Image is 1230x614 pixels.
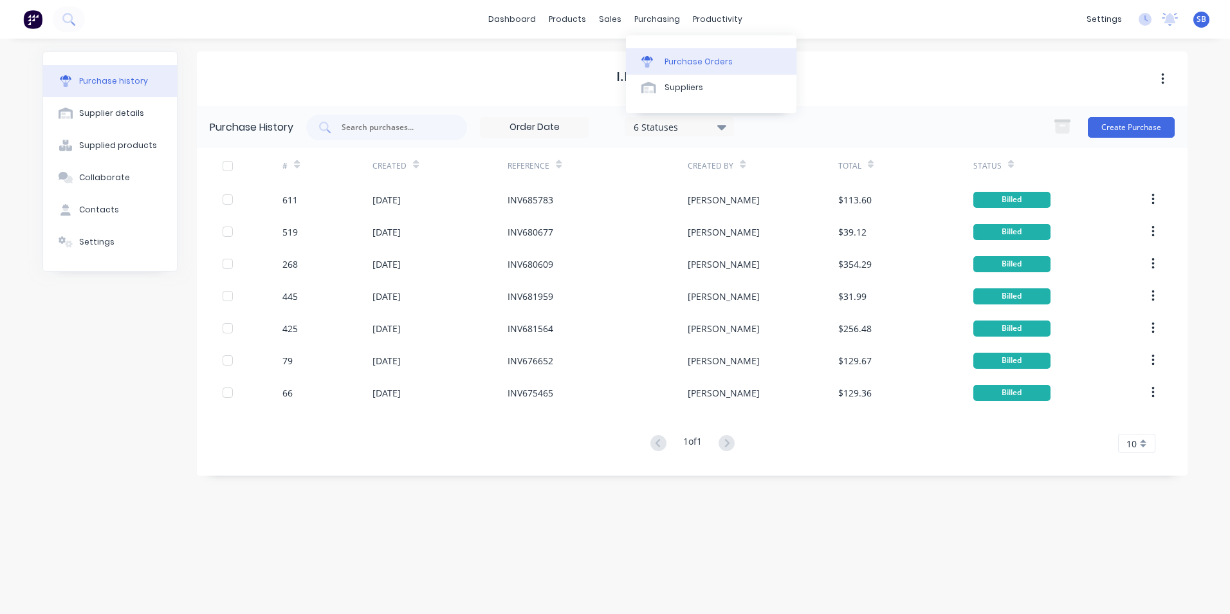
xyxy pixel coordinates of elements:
div: [DATE] [372,322,401,335]
div: INV680677 [508,225,553,239]
div: INV675465 [508,386,553,400]
div: Status [973,160,1002,172]
div: Purchase History [210,120,293,135]
button: Collaborate [43,162,177,194]
div: Total [838,160,861,172]
div: Reference [508,160,549,172]
div: [DATE] [372,290,401,303]
div: [PERSON_NAME] [688,290,760,303]
div: Supplier details [79,107,144,119]
div: 268 [282,257,298,271]
div: Billed [973,321,1051,337]
div: productivity [686,10,749,29]
div: 425 [282,322,298,335]
div: $113.60 [838,193,872,207]
div: [DATE] [372,257,401,271]
div: INV676652 [508,354,553,367]
div: Created By [688,160,733,172]
div: [PERSON_NAME] [688,386,760,400]
div: Suppliers [665,82,703,93]
div: $39.12 [838,225,867,239]
div: Billed [973,192,1051,208]
div: 519 [282,225,298,239]
div: [DATE] [372,225,401,239]
a: Suppliers [626,75,796,100]
div: Billed [973,353,1051,369]
button: Contacts [43,194,177,226]
div: INV680609 [508,257,553,271]
div: 445 [282,290,298,303]
div: INV685783 [508,193,553,207]
div: sales [592,10,628,29]
div: 66 [282,386,293,400]
div: # [282,160,288,172]
div: [PERSON_NAME] [688,322,760,335]
div: [DATE] [372,193,401,207]
div: Supplied products [79,140,157,151]
div: Billed [973,224,1051,240]
a: Purchase Orders [626,48,796,74]
div: [PERSON_NAME] [688,354,760,367]
button: Settings [43,226,177,258]
div: [PERSON_NAME] [688,225,760,239]
div: purchasing [628,10,686,29]
div: $129.36 [838,386,872,400]
div: [PERSON_NAME] [688,257,760,271]
div: $129.67 [838,354,872,367]
div: Billed [973,385,1051,401]
h1: I.R.S Rubber Products [616,69,768,84]
div: INV681564 [508,322,553,335]
div: Created [372,160,407,172]
button: Supplier details [43,97,177,129]
div: 6 Statuses [634,120,726,133]
div: 1 of 1 [683,434,702,453]
span: 10 [1126,437,1137,451]
div: Billed [973,288,1051,304]
div: Settings [79,236,115,248]
div: [DATE] [372,386,401,400]
div: Billed [973,256,1051,272]
div: Collaborate [79,172,130,183]
div: Contacts [79,204,119,216]
div: [DATE] [372,354,401,367]
a: dashboard [482,10,542,29]
div: settings [1080,10,1128,29]
span: SB [1197,14,1206,25]
div: 79 [282,354,293,367]
div: $354.29 [838,257,872,271]
button: Create Purchase [1088,117,1175,138]
img: Factory [23,10,42,29]
input: Search purchases... [340,121,447,134]
div: 611 [282,193,298,207]
div: Purchase history [79,75,148,87]
div: INV681959 [508,290,553,303]
button: Supplied products [43,129,177,162]
div: $31.99 [838,290,867,303]
input: Order Date [481,118,589,137]
div: products [542,10,592,29]
div: [PERSON_NAME] [688,193,760,207]
div: $256.48 [838,322,872,335]
button: Purchase history [43,65,177,97]
div: Purchase Orders [665,56,733,68]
